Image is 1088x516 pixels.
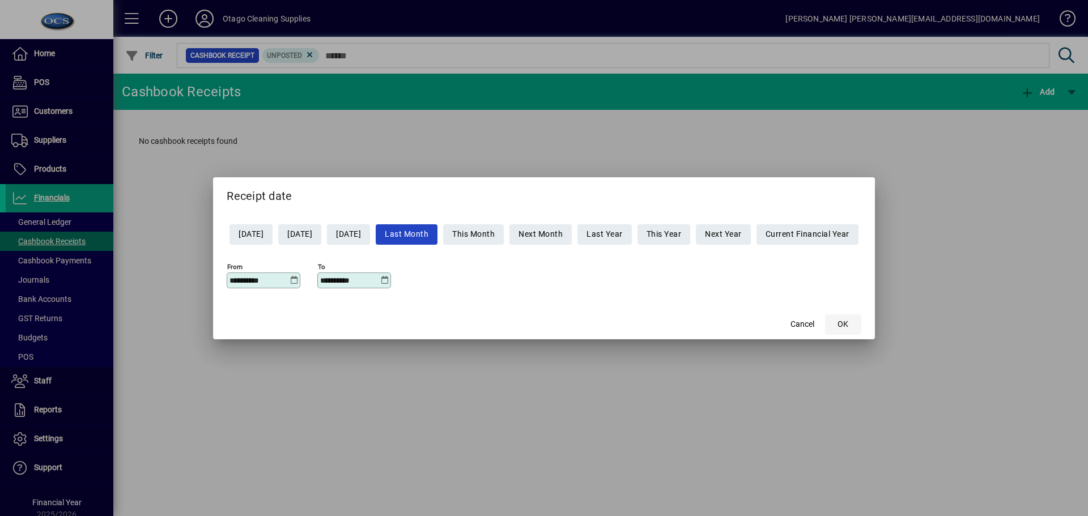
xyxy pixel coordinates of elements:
button: Last Month [376,224,437,245]
h2: Receipt date [213,177,875,210]
button: [DATE] [278,224,321,245]
button: [DATE] [327,224,370,245]
span: Last Month [385,225,428,244]
button: Next Month [509,224,572,245]
span: This Month [452,225,495,244]
span: Cancel [790,318,814,330]
span: Next Month [518,225,563,244]
button: [DATE] [229,224,273,245]
span: [DATE] [287,225,312,244]
button: This Year [637,224,691,245]
span: This Year [647,225,682,244]
button: Current Financial Year [756,224,858,245]
span: Current Financial Year [766,225,849,244]
button: OK [825,314,861,335]
span: Next Year [705,225,742,244]
button: Last Year [577,224,632,245]
span: [DATE] [239,225,263,244]
span: Last Year [586,225,623,244]
button: Cancel [784,314,821,335]
button: This Month [443,224,504,245]
mat-label: From [227,262,243,270]
button: Next Year [696,224,751,245]
span: OK [838,318,848,330]
mat-label: To [318,262,325,270]
span: [DATE] [336,225,361,244]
